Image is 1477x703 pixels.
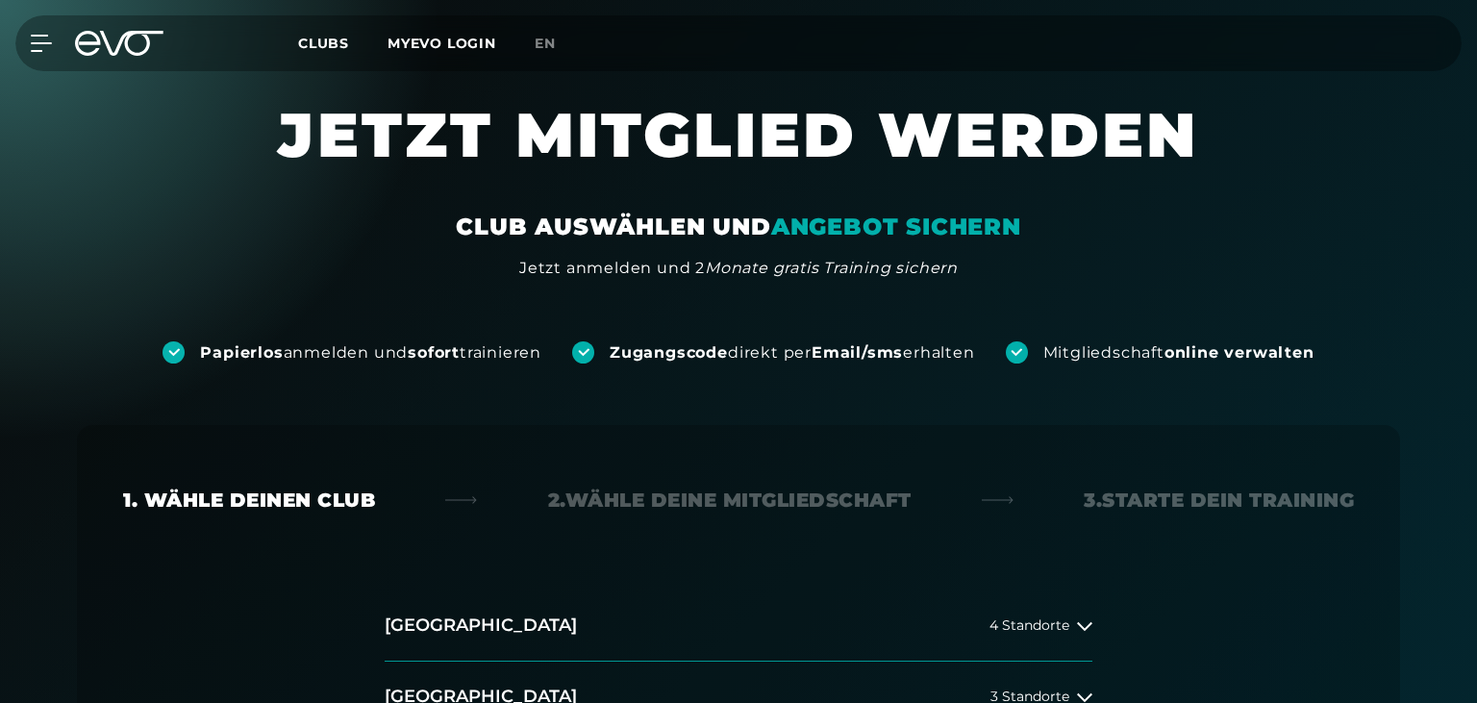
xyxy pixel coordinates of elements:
[989,618,1069,633] span: 4 Standorte
[200,343,283,362] strong: Papierlos
[298,34,388,52] a: Clubs
[535,33,579,55] a: en
[610,343,728,362] strong: Zugangscode
[535,35,556,52] span: en
[771,213,1021,240] em: ANGEBOT SICHERN
[456,212,1020,242] div: CLUB AUSWÄHLEN UND
[162,96,1315,212] h1: JETZT MITGLIED WERDEN
[548,487,912,514] div: 2. Wähle deine Mitgliedschaft
[298,35,349,52] span: Clubs
[610,342,974,364] div: direkt per erhalten
[1164,343,1314,362] strong: online verwalten
[1084,487,1354,514] div: 3. Starte dein Training
[705,259,958,277] em: Monate gratis Training sichern
[812,343,903,362] strong: Email/sms
[385,590,1092,662] button: [GEOGRAPHIC_DATA]4 Standorte
[385,614,577,638] h2: [GEOGRAPHIC_DATA]
[388,35,496,52] a: MYEVO LOGIN
[1043,342,1314,364] div: Mitgliedschaft
[519,257,958,280] div: Jetzt anmelden und 2
[123,487,375,514] div: 1. Wähle deinen Club
[200,342,541,364] div: anmelden und trainieren
[408,343,460,362] strong: sofort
